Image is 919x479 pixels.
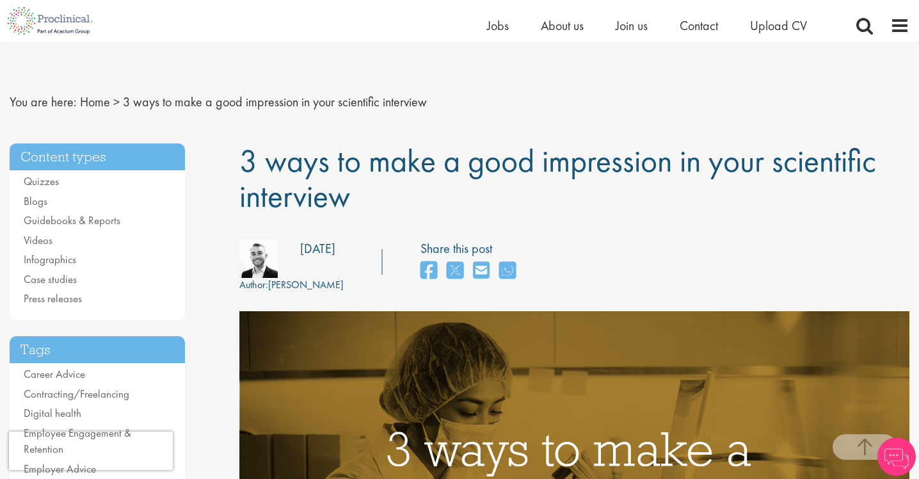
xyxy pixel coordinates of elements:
[616,17,648,34] a: Join us
[24,174,59,188] a: Quizzes
[877,437,916,476] img: Chatbot
[123,93,427,110] span: 3 ways to make a good impression in your scientific interview
[420,257,437,285] a: share on facebook
[239,140,876,216] span: 3 ways to make a good impression in your scientific interview
[10,143,185,171] h3: Content types
[239,239,278,278] img: efbcf3dc-35bc-4352-e441-08d79d62fc5a
[24,213,120,227] a: Guidebooks & Reports
[420,239,522,258] label: Share this post
[24,462,96,476] a: Employer Advice
[113,93,120,110] span: >
[24,426,131,457] a: Employee Engagement & Retention
[499,257,516,285] a: share on whats app
[80,93,110,110] a: breadcrumb link
[473,257,490,285] a: share on email
[487,17,509,34] a: Jobs
[447,257,463,285] a: share on twitter
[10,93,77,110] span: You are here:
[24,406,81,420] a: Digital health
[9,432,173,470] iframe: reCAPTCHA
[24,291,82,305] a: Press releases
[239,278,344,293] div: [PERSON_NAME]
[541,17,584,34] a: About us
[24,233,52,247] a: Videos
[24,367,85,381] a: Career Advice
[300,239,335,258] div: [DATE]
[10,336,185,364] h3: Tags
[24,272,77,286] a: Case studies
[24,387,129,401] a: Contracting/Freelancing
[750,17,807,34] a: Upload CV
[239,278,268,291] span: Author:
[680,17,718,34] a: Contact
[24,252,76,266] a: Infographics
[24,194,47,208] a: Blogs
